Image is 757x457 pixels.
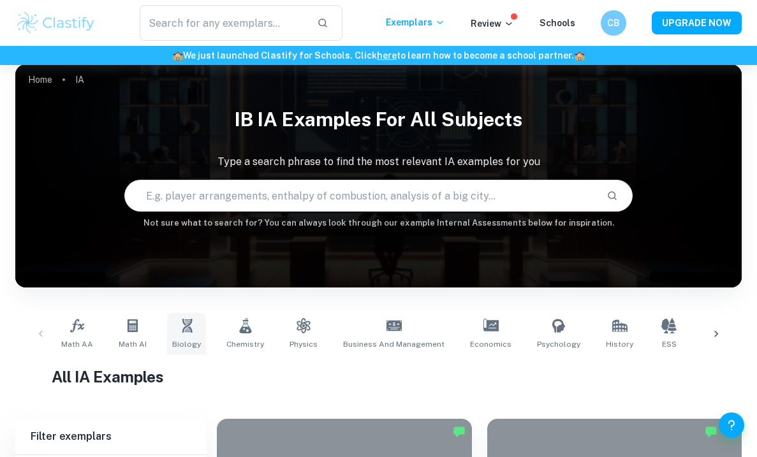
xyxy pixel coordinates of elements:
a: Schools [540,18,575,28]
span: 🏫 [172,50,183,61]
div: Premium [723,425,735,438]
span: Physics [290,338,318,350]
span: Business and Management [343,338,445,350]
span: Biology [172,338,201,350]
h6: Filter exemplars [15,419,207,454]
a: Home [28,71,52,89]
button: UPGRADE NOW [652,11,742,34]
img: Marked [453,425,466,438]
span: Math AA [61,338,93,350]
a: here [377,50,397,61]
p: Exemplars [386,15,445,29]
span: ESS [662,338,677,350]
button: Help and Feedback [719,412,744,438]
span: Psychology [537,338,580,350]
h6: We just launched Clastify for Schools. Click to learn how to become a school partner. [3,48,754,62]
span: 🏫 [574,50,585,61]
p: Review [471,17,514,31]
input: E.g. player arrangements, enthalpy of combustion, analysis of a big city... [125,178,596,214]
button: Search [601,185,623,207]
h1: IB IA examples for all subjects [15,100,742,139]
p: Type a search phrase to find the most relevant IA examples for you [15,154,742,170]
img: Clastify logo [15,10,96,36]
span: History [606,338,633,350]
button: CB [601,10,626,36]
span: Economics [470,338,511,350]
h6: Not sure what to search for? You can always look through our example Internal Assessments below f... [15,217,742,229]
span: Math AI [119,338,147,350]
h1: All IA Examples [52,365,705,388]
h6: CB [606,16,621,30]
span: Chemistry [226,338,264,350]
p: IA [75,73,84,87]
input: Search for any exemplars... [140,5,307,41]
img: Marked [705,425,717,438]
